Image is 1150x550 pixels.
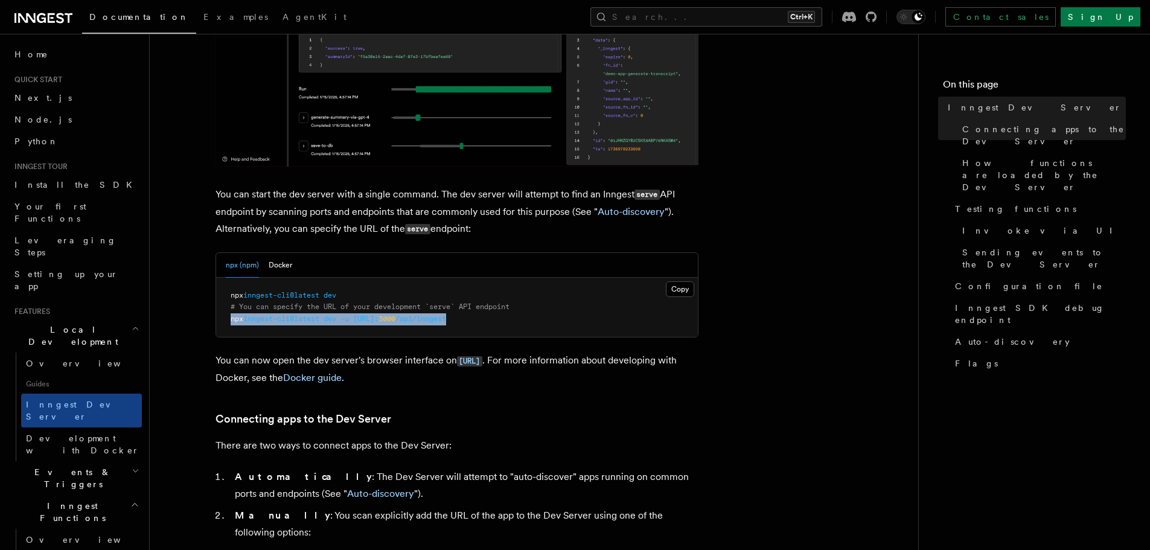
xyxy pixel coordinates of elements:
span: Invoke via UI [962,225,1123,237]
span: Inngest tour [10,162,68,171]
button: Events & Triggers [10,461,142,495]
span: Leveraging Steps [14,235,117,257]
a: Next.js [10,87,142,109]
span: Your first Functions [14,202,86,223]
li: : The Dev Server will attempt to "auto-discover" apps running on common ports and endpoints (See ... [231,468,698,502]
button: Inngest Functions [10,495,142,529]
a: Auto-discovery [950,331,1126,353]
a: Auto-discovery [347,488,414,499]
a: Flags [950,353,1126,374]
span: Inngest Dev Server [948,101,1122,114]
span: Next.js [14,93,72,103]
a: Auto-discovery [598,206,665,217]
a: Python [10,130,142,152]
span: Setting up your app [14,269,118,291]
a: Setting up your app [10,263,142,297]
code: serve [634,190,660,200]
a: Inngest SDK debug endpoint [950,297,1126,331]
span: Quick start [10,75,62,85]
div: Local Development [10,353,142,461]
a: Connecting apps to the Dev Server [957,118,1126,152]
code: serve [405,224,430,234]
span: Connecting apps to the Dev Server [962,123,1126,147]
span: # You can specify the URL of your development `serve` API endpoint [231,302,510,311]
a: Inngest Dev Server [943,97,1126,118]
span: Inngest Dev Server [26,400,129,421]
a: Install the SDK [10,174,142,196]
a: Your first Functions [10,196,142,229]
p: You can now open the dev server's browser interface on . For more information about developing wi... [216,352,698,386]
span: inngest-cli@latest [243,291,319,299]
span: npx [231,315,243,323]
span: Testing functions [955,203,1076,215]
a: Examples [196,4,275,33]
span: Install the SDK [14,180,139,190]
button: npx (npm) [226,253,259,278]
button: Toggle dark mode [896,10,925,24]
span: dev [324,315,336,323]
a: Development with Docker [21,427,142,461]
a: Overview [21,353,142,374]
strong: Automatically [235,471,372,482]
a: Sending events to the Dev Server [957,241,1126,275]
a: Invoke via UI [957,220,1126,241]
span: Home [14,48,48,60]
kbd: Ctrl+K [788,11,815,23]
span: dev [324,291,336,299]
span: Local Development [10,324,132,348]
a: Docker guide [283,372,342,383]
a: Contact sales [945,7,1056,27]
a: Documentation [82,4,196,34]
span: Inngest SDK debug endpoint [955,302,1126,326]
strong: Manually [235,510,330,521]
a: Sign Up [1061,7,1140,27]
code: [URL] [457,356,482,366]
span: Sending events to the Dev Server [962,246,1126,270]
span: Documentation [89,12,189,22]
button: Copy [666,281,694,297]
span: Events & Triggers [10,466,132,490]
a: Connecting apps to the Dev Server [216,411,391,427]
a: Testing functions [950,198,1126,220]
span: -u [340,315,349,323]
span: Node.js [14,115,72,124]
button: Docker [269,253,292,278]
a: Configuration file [950,275,1126,297]
span: Configuration file [955,280,1103,292]
button: Search...Ctrl+K [590,7,822,27]
span: AgentKit [283,12,347,22]
span: Python [14,136,59,146]
a: Inngest Dev Server [21,394,142,427]
span: Development with Docker [26,433,139,455]
span: /api/inngest [395,315,446,323]
p: There are two ways to connect apps to the Dev Server: [216,437,698,454]
a: How functions are loaded by the Dev Server [957,152,1126,198]
span: How functions are loaded by the Dev Server [962,157,1126,193]
span: npx [231,291,243,299]
span: 3000 [379,315,395,323]
a: [URL] [457,354,482,366]
span: Overview [26,359,150,368]
span: Guides [21,374,142,394]
p: You can start the dev server with a single command. The dev server will attempt to find an Innges... [216,186,698,238]
a: Node.js [10,109,142,130]
span: Flags [955,357,998,369]
span: inngest-cli@latest [243,315,319,323]
span: [URL]: [353,315,379,323]
button: Local Development [10,319,142,353]
a: AgentKit [275,4,354,33]
a: Home [10,43,142,65]
a: Leveraging Steps [10,229,142,263]
span: Examples [203,12,268,22]
span: Inngest Functions [10,500,130,524]
span: Auto-discovery [955,336,1070,348]
span: Overview [26,535,150,545]
span: Features [10,307,50,316]
h4: On this page [943,77,1126,97]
